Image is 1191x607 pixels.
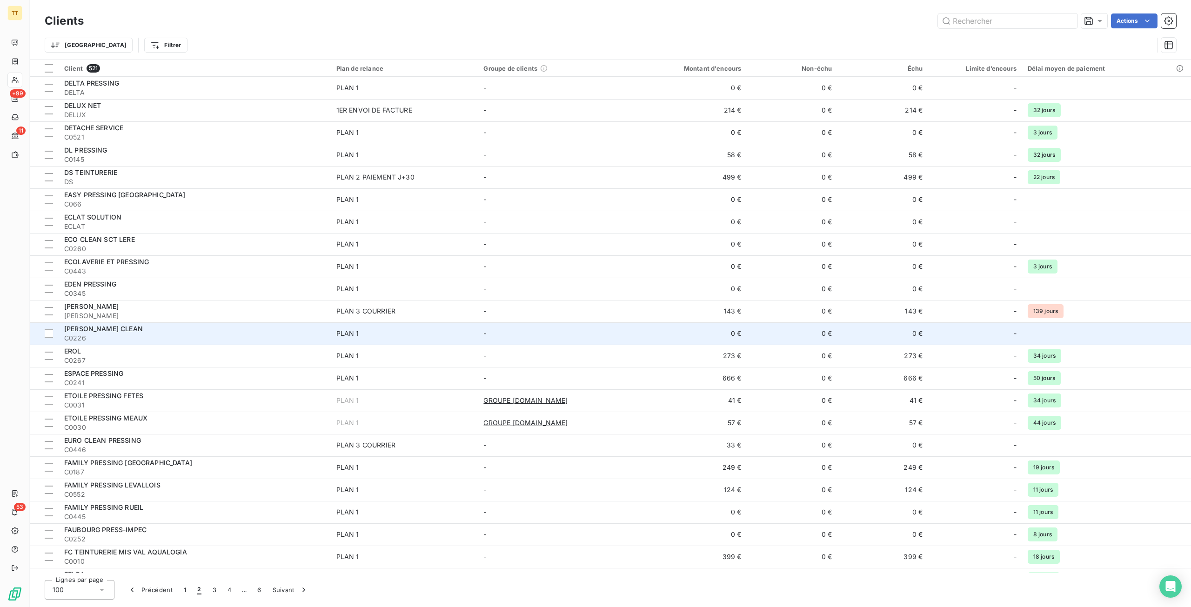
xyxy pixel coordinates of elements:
[336,150,359,160] div: PLAN 1
[64,289,325,298] span: C0345
[1159,575,1182,598] div: Open Intercom Messenger
[336,440,395,450] div: PLAN 3 COURRIER
[336,240,359,249] div: PLAN 1
[625,367,747,389] td: 666 €
[1028,148,1061,162] span: 32 jours
[747,188,837,211] td: 0 €
[64,400,325,410] span: C0031
[1014,262,1017,271] span: -
[64,436,141,444] span: EURO CLEAN PRESSING
[625,166,747,188] td: 499 €
[843,65,923,72] div: Échu
[938,13,1077,28] input: Rechercher
[483,530,486,538] span: -
[625,211,747,233] td: 0 €
[1014,83,1017,93] span: -
[1014,530,1017,539] span: -
[483,418,568,427] span: GROUPE [DOMAIN_NAME]
[837,389,928,412] td: 41 €
[837,434,928,456] td: 0 €
[1014,418,1017,427] span: -
[747,166,837,188] td: 0 €
[1014,463,1017,472] span: -
[64,557,325,566] span: C0010
[64,414,147,422] span: ETOILE PRESSING MEAUX
[752,65,832,72] div: Non-échu
[625,479,747,501] td: 124 €
[1014,485,1017,494] span: -
[1028,394,1061,407] span: 34 jours
[837,211,928,233] td: 0 €
[837,166,928,188] td: 499 €
[64,222,325,231] span: ECLAT
[837,479,928,501] td: 124 €
[747,479,837,501] td: 0 €
[1014,440,1017,450] span: -
[747,456,837,479] td: 0 €
[483,352,486,360] span: -
[483,329,486,337] span: -
[64,356,325,365] span: C0267
[837,501,928,523] td: 0 €
[837,456,928,479] td: 249 €
[1014,351,1017,360] span: -
[837,121,928,144] td: 0 €
[837,77,928,99] td: 0 €
[64,101,101,109] span: DELUX NET
[64,302,119,310] span: [PERSON_NAME]
[625,300,747,322] td: 143 €
[64,490,325,499] span: C0552
[483,240,486,248] span: -
[483,262,486,270] span: -
[1014,128,1017,137] span: -
[1014,374,1017,383] span: -
[64,534,325,544] span: C0252
[336,195,359,204] div: PLAN 1
[64,526,147,534] span: FAUBOURG PRESS-IMPEC
[625,99,747,121] td: 214 €
[252,580,267,600] button: 6
[64,280,116,288] span: EDEN PRESSING
[64,347,81,355] span: EROL
[336,284,359,293] div: PLAN 1
[837,523,928,546] td: 0 €
[336,552,359,561] div: PLAN 1
[87,64,100,73] span: 521
[64,110,325,120] span: DELUX
[336,418,359,427] div: PLAN 1
[64,445,325,454] span: C0446
[934,65,1017,72] div: Limite d’encours
[483,218,486,226] span: -
[336,106,412,115] div: 1ER ENVOI DE FACTURE
[837,412,928,434] td: 57 €
[64,378,325,387] span: C0241
[336,530,359,539] div: PLAN 1
[747,345,837,367] td: 0 €
[7,587,22,601] img: Logo LeanPay
[53,585,64,594] span: 100
[483,463,486,471] span: -
[1111,13,1158,28] button: Actions
[64,570,85,578] span: FEI DA
[64,244,325,253] span: C0260
[625,434,747,456] td: 33 €
[207,580,222,600] button: 3
[64,467,325,477] span: C0187
[837,300,928,322] td: 143 €
[64,423,325,432] span: C0030
[837,322,928,345] td: 0 €
[192,580,207,600] button: 2
[64,369,123,377] span: ESPACE PRESSING
[837,144,928,166] td: 58 €
[64,503,143,511] span: FAMILY PRESSING RUEIL
[483,553,486,560] span: -
[747,144,837,166] td: 0 €
[222,580,237,600] button: 4
[631,65,741,72] div: Montant d'encours
[837,546,928,568] td: 399 €
[7,6,22,20] div: TT
[837,255,928,278] td: 0 €
[336,173,415,182] div: PLAN 2 PAIEMENT J+30
[747,412,837,434] td: 0 €
[64,459,192,467] span: FAMILY PRESSING [GEOGRAPHIC_DATA]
